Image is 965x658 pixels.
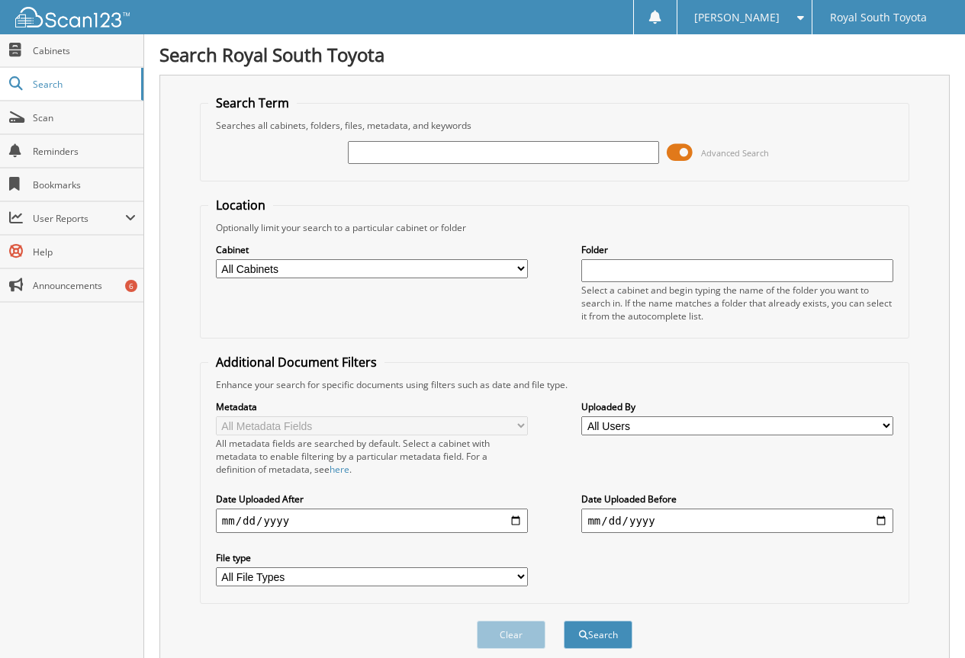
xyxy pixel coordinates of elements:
[330,463,349,476] a: here
[125,280,137,292] div: 6
[581,509,893,533] input: end
[216,400,528,413] label: Metadata
[208,221,901,234] div: Optionally limit your search to a particular cabinet or folder
[701,147,769,159] span: Advanced Search
[216,509,528,533] input: start
[33,44,136,57] span: Cabinets
[216,493,528,506] label: Date Uploaded After
[208,378,901,391] div: Enhance your search for specific documents using filters such as date and file type.
[33,78,133,91] span: Search
[208,197,273,213] legend: Location
[694,13,780,22] span: [PERSON_NAME]
[581,493,893,506] label: Date Uploaded Before
[830,13,927,22] span: Royal South Toyota
[33,145,136,158] span: Reminders
[159,42,950,67] h1: Search Royal South Toyota
[216,243,528,256] label: Cabinet
[216,551,528,564] label: File type
[33,279,136,292] span: Announcements
[208,95,297,111] legend: Search Term
[33,178,136,191] span: Bookmarks
[208,119,901,132] div: Searches all cabinets, folders, files, metadata, and keywords
[33,246,136,258] span: Help
[477,621,545,649] button: Clear
[208,354,384,371] legend: Additional Document Filters
[15,7,130,27] img: scan123-logo-white.svg
[581,284,893,323] div: Select a cabinet and begin typing the name of the folder you want to search in. If the name match...
[33,111,136,124] span: Scan
[33,212,125,225] span: User Reports
[564,621,632,649] button: Search
[581,243,893,256] label: Folder
[581,400,893,413] label: Uploaded By
[216,437,528,476] div: All metadata fields are searched by default. Select a cabinet with metadata to enable filtering b...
